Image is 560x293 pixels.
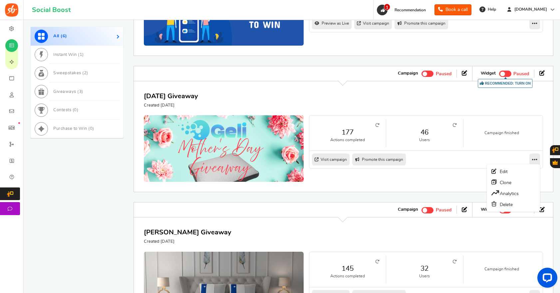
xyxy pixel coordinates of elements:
[144,103,198,109] p: Created [DATE]
[53,127,94,131] span: Purchase to Win ( )
[476,206,534,214] li: Widget activated
[144,229,231,236] a: [PERSON_NAME] Giveaway
[481,207,496,213] strong: Widget
[18,122,20,124] em: New
[434,4,471,15] a: Book a call
[395,17,448,29] a: Promote this campaign
[53,34,67,38] span: All ( )
[470,266,534,272] small: Campaign finished
[5,3,18,17] img: Social Boost
[532,265,560,293] iframe: LiveChat chat widget
[550,158,560,168] button: Gratisfaction
[436,208,451,212] span: Paused
[489,177,538,188] a: Clone
[312,153,350,165] a: Visit campaign
[316,137,379,143] small: Actions completed
[477,4,499,15] a: Help
[316,273,379,279] small: Actions completed
[312,17,352,29] a: Preview as Live
[398,71,418,77] strong: Campaign
[80,53,83,57] span: 1
[63,34,66,38] span: 6
[393,128,456,137] a: 46
[481,71,496,77] strong: Widget
[486,7,496,12] span: Help
[316,264,379,273] a: 145
[53,53,84,57] span: Instant Win ( )
[144,239,231,245] p: Created [DATE]
[316,128,379,137] a: 177
[376,5,429,15] a: 1 Recommendation
[489,166,538,177] a: Edit
[489,188,538,199] a: Analytics
[395,8,426,12] span: Recommendation
[470,130,534,136] small: Campaign finished
[393,137,456,143] small: Users
[513,72,529,76] span: Paused
[53,90,83,94] span: Giveaways ( )
[53,108,78,112] span: Contests ( )
[144,93,198,100] a: [DATE] Giveaway
[74,108,77,112] span: 0
[79,90,82,94] span: 3
[553,160,558,165] span: Gratisfaction
[384,4,390,10] span: 1
[512,7,550,12] span: [DOMAIN_NAME]
[489,199,538,210] a: Delete
[90,127,93,131] span: 0
[398,207,418,213] strong: Campaign
[354,17,392,29] a: Visit campaign
[352,153,406,165] a: Promote this campaign
[32,6,71,14] h1: Social Boost
[436,72,451,76] span: Paused
[393,264,456,273] a: 32
[84,71,87,75] span: 2
[393,273,456,279] small: Users
[53,71,88,75] span: Sweepstakes ( )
